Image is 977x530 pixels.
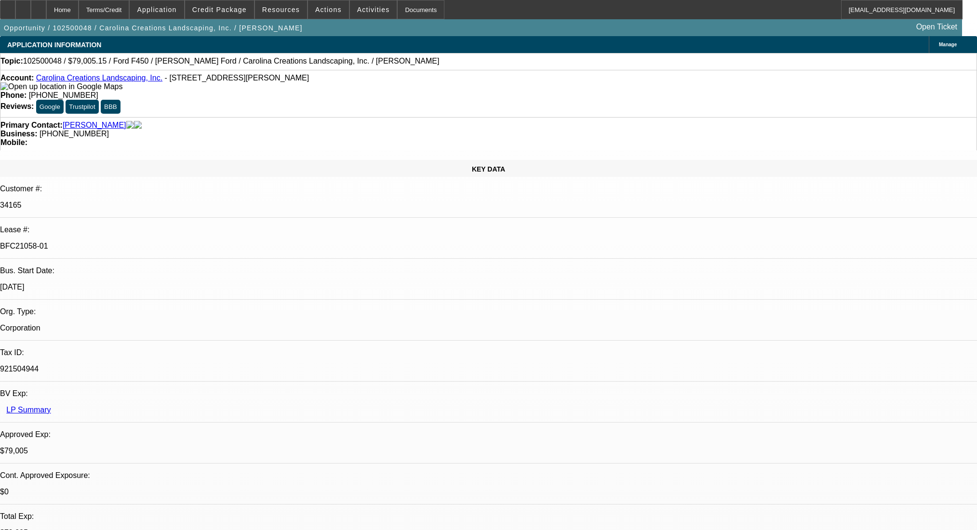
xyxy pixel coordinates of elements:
span: - [STREET_ADDRESS][PERSON_NAME] [165,74,309,82]
span: KEY DATA [472,165,505,173]
span: Manage [939,42,957,47]
button: Application [130,0,184,19]
span: 102500048 / $79,005.15 / Ford F450 / [PERSON_NAME] Ford / Carolina Creations Landscaping, Inc. / ... [23,57,440,66]
strong: Phone: [0,91,27,99]
img: Open up location in Google Maps [0,82,122,91]
a: Open Ticket [912,19,961,35]
span: [PHONE_NUMBER] [40,130,109,138]
strong: Primary Contact: [0,121,63,130]
span: Actions [315,6,342,13]
strong: Business: [0,130,37,138]
img: linkedin-icon.png [134,121,142,130]
a: [PERSON_NAME] [63,121,126,130]
a: LP Summary [6,406,51,414]
img: facebook-icon.png [126,121,134,130]
span: Opportunity / 102500048 / Carolina Creations Landscaping, Inc. / [PERSON_NAME] [4,24,303,32]
span: Application [137,6,176,13]
a: Carolina Creations Landscaping, Inc. [36,74,162,82]
strong: Mobile: [0,138,27,146]
strong: Topic: [0,57,23,66]
button: Trustpilot [66,100,98,114]
button: Google [36,100,64,114]
strong: Reviews: [0,102,34,110]
button: BBB [101,100,120,114]
span: [PHONE_NUMBER] [29,91,98,99]
span: Credit Package [192,6,247,13]
button: Activities [350,0,397,19]
a: View Google Maps [0,82,122,91]
button: Credit Package [185,0,254,19]
span: Resources [262,6,300,13]
strong: Account: [0,74,34,82]
button: Actions [308,0,349,19]
button: Resources [255,0,307,19]
span: Activities [357,6,390,13]
span: APPLICATION INFORMATION [7,41,101,49]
